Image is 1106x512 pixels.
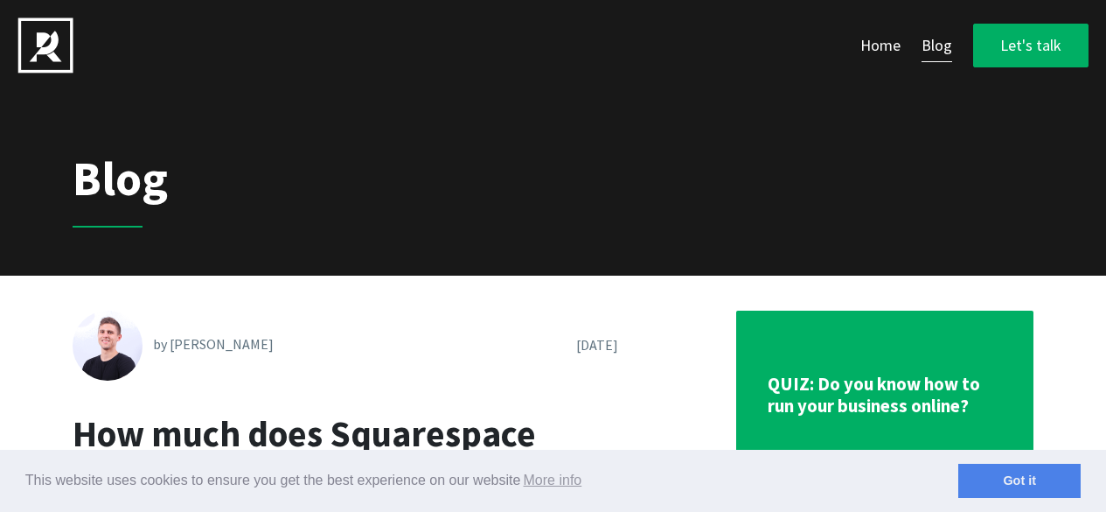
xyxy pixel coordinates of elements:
a: learn more about cookies [520,467,584,494]
img: Andriy Haydash [73,311,143,381]
a: Home [860,29,901,63]
strong: QUIZ: Do you know how to run your business online? [768,373,980,417]
h1: How much does Squarespace cost? [73,412,619,500]
a: dismiss cookie message [958,464,1081,499]
img: PROGMATIQ - web design and web development company [17,18,73,74]
a: Blog [922,29,952,63]
span: This website uses cookies to ensure you get the best experience on our website [25,467,958,494]
div: by [PERSON_NAME] [55,311,345,381]
a: Let's talk [973,24,1089,68]
div: [DATE] [345,334,636,357]
span: Blog [73,140,1034,227]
